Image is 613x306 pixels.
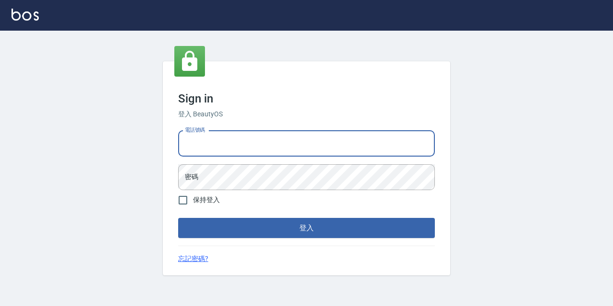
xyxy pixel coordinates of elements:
h6: 登入 BeautyOS [178,109,435,119]
a: 忘記密碼? [178,254,208,264]
img: Logo [11,9,39,21]
h3: Sign in [178,92,435,105]
span: 保持登入 [193,195,220,205]
label: 電話號碼 [185,126,205,134]
button: 登入 [178,218,435,238]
